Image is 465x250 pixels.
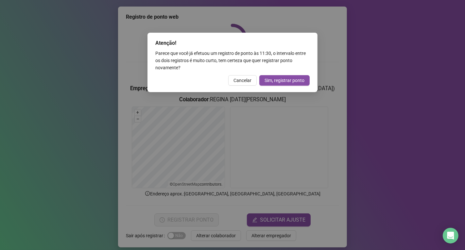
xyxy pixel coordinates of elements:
div: Parece que você já efetuou um registro de ponto às 11:30 , o intervalo entre os dois registros é ... [155,50,310,71]
span: Cancelar [233,77,251,84]
button: Sim, registrar ponto [259,75,310,86]
div: Open Intercom Messenger [443,228,458,243]
button: Cancelar [228,75,257,86]
div: Atenção! [155,39,310,47]
span: Sim, registrar ponto [265,77,304,84]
